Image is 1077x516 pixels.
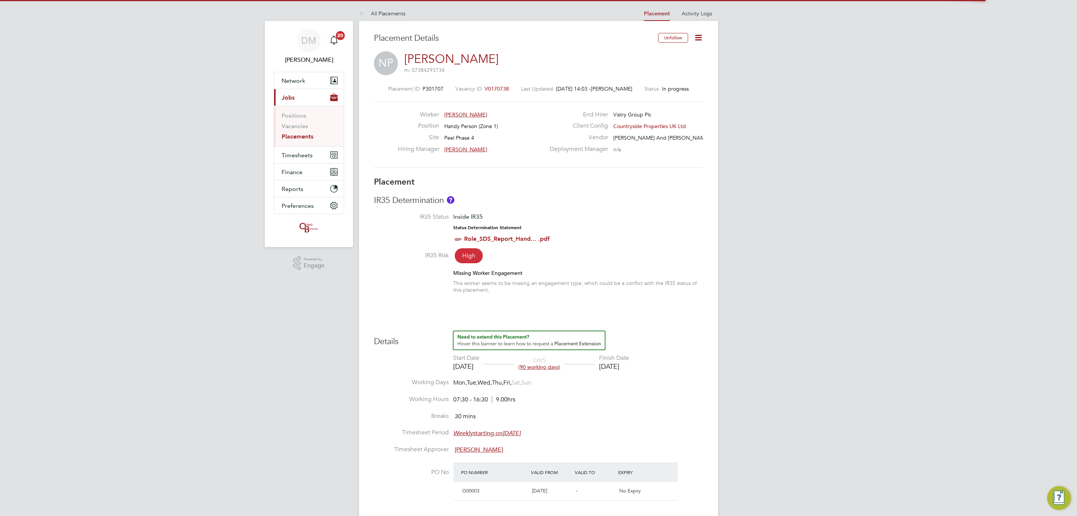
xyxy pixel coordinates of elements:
button: Unfollow [658,33,688,43]
h3: Details [374,331,703,347]
label: Hiring Manager [398,145,439,153]
a: Placements [282,133,313,140]
h3: IR35 Determination [374,195,703,206]
div: Jobs [274,106,344,146]
span: [DATE] [532,488,547,494]
span: Handy Person (Zone 1) [444,123,498,130]
span: [PERSON_NAME] And [PERSON_NAME] Construction Li… [613,134,752,141]
button: How to extend a Placement? [453,331,605,350]
label: IR35 Status [374,213,449,221]
span: Engage [304,262,325,269]
span: In progress [662,85,689,92]
a: All Placements [359,10,405,17]
span: [DATE] 14:03 - [556,85,591,92]
a: Role_SDS_Report_Hand... .pdf [464,235,550,242]
span: Wed, [478,379,492,386]
button: Reports [274,180,344,197]
span: [PERSON_NAME] [444,111,487,118]
button: Preferences [274,197,344,214]
span: V0170738 [485,85,509,92]
span: 30 mins [455,413,476,420]
span: NP [374,51,398,75]
label: Breaks [374,412,449,420]
label: Vendor [545,134,608,142]
span: (90 working days) [518,364,560,370]
span: [PERSON_NAME] [591,85,632,92]
em: Weekly [453,430,473,437]
span: Peel Phase 4 [444,134,474,141]
label: Position [398,122,439,130]
nav: Main navigation [265,21,353,247]
strong: Status Determination Statement [453,225,522,230]
span: Preferences [282,202,314,209]
span: starting on [453,430,521,437]
img: oneillandbrennan-logo-retina.png [298,222,320,234]
b: Placement [374,177,415,187]
div: Valid To [573,465,617,479]
div: Finish Date [599,354,629,362]
div: DAYS [515,357,564,370]
span: [PERSON_NAME] [444,146,487,153]
button: Engage Resource Center [1047,486,1071,510]
span: Sun [521,379,531,386]
button: Network [274,72,344,89]
h3: Placement Details [374,33,653,44]
span: DM [301,36,316,45]
div: This worker seems to be missing an engagement type, which could be a conflict with the IR35 statu... [453,280,703,293]
span: Powered by [304,256,325,262]
div: [DATE] [453,362,479,371]
span: - [576,488,577,494]
label: Worker [398,111,439,119]
span: Reports [282,185,303,192]
span: 20 [336,31,345,40]
span: Tue, [467,379,478,386]
em: [DATE] [503,430,521,437]
span: Mon, [453,379,467,386]
label: Working Hours [374,395,449,403]
div: [DATE] [599,362,629,371]
a: 20 [326,28,341,52]
label: Placement ID [388,85,420,92]
label: Last Updated [521,85,553,92]
span: Danielle Murphy [274,55,344,64]
div: Start Date [453,354,479,362]
span: [PERSON_NAME] [455,446,503,453]
a: Activity Logs [682,10,712,17]
span: n/a [613,146,621,153]
div: 07:30 - 16:30 [453,396,515,404]
span: No Expiry [619,488,641,494]
span: P301707 [423,85,444,92]
span: Sat, [512,379,521,386]
label: Timesheet Period [374,429,449,437]
a: DM[PERSON_NAME] [274,28,344,64]
span: Network [282,77,305,84]
span: m: 07384293734 [404,67,445,73]
a: [PERSON_NAME] [404,52,498,66]
span: Jobs [282,94,295,101]
button: Finance [274,164,344,180]
div: Valid From [529,465,573,479]
button: Jobs [274,89,344,106]
span: Finance [282,169,303,176]
span: Thu, [492,379,503,386]
label: PO No [374,468,449,476]
a: Placement [644,10,670,17]
label: Site [398,134,439,142]
span: Timesheets [282,152,313,159]
div: PO Number [459,465,529,479]
span: High [455,248,483,263]
label: IR35 Risk [374,252,449,259]
div: Missing Worker Engagement [453,270,703,276]
span: Countryside Properties UK Ltd [613,123,686,130]
a: Powered byEngage [293,256,325,270]
label: Working Days [374,379,449,386]
span: 9.00hrs [492,396,515,403]
label: Vacancy ID [455,85,482,92]
label: Status [644,85,659,92]
span: O00003 [462,488,479,494]
label: Timesheet Approver [374,446,449,453]
div: Expiry [616,465,660,479]
span: Inside IR35 [453,213,483,220]
span: Vistry Group Plc [613,111,651,118]
label: End Hirer [545,111,608,119]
